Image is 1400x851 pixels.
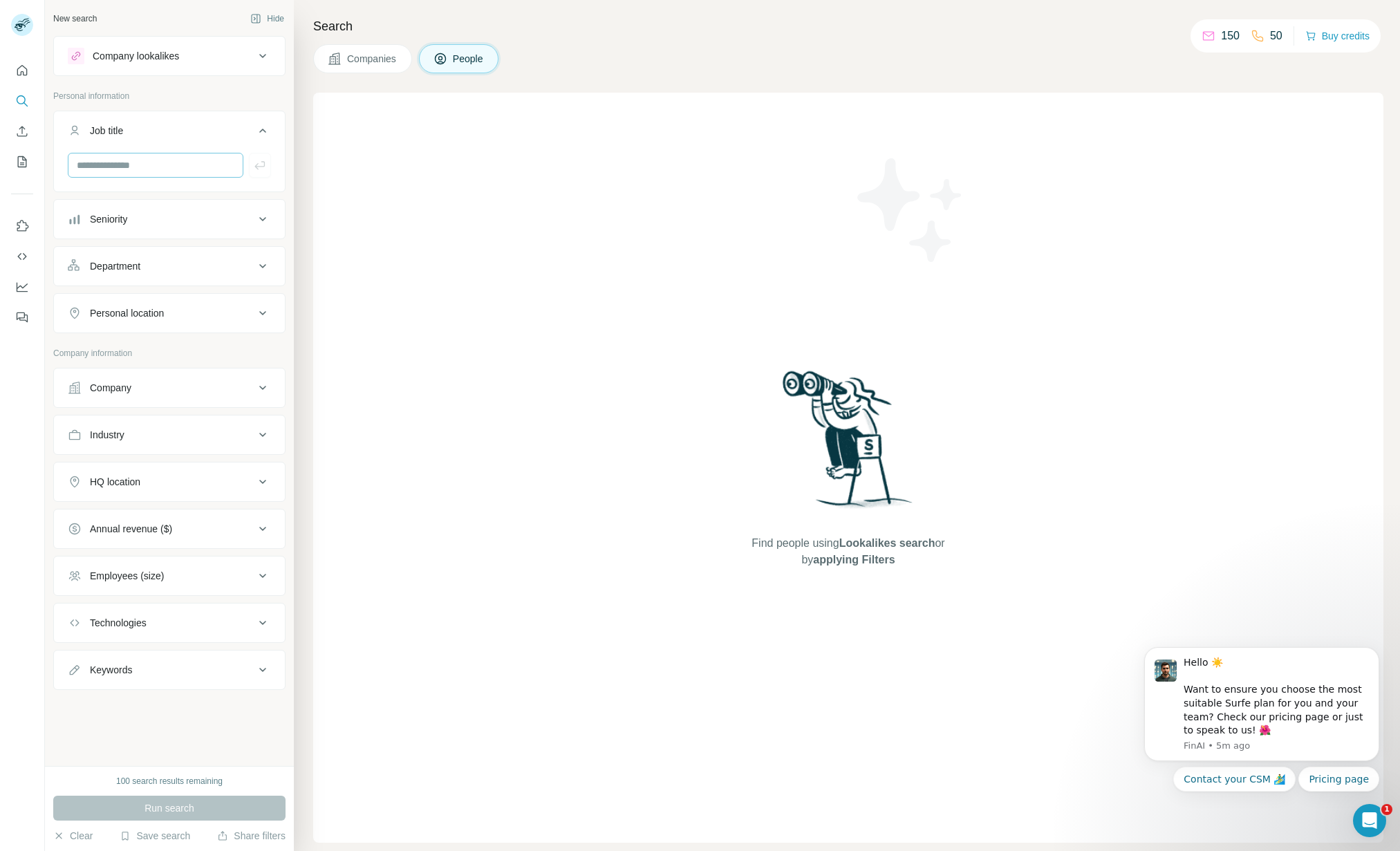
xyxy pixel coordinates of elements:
[848,148,973,272] img: Surfe Illustration - Stars
[116,775,223,787] div: 100 search results remaining
[453,52,485,66] span: People
[1123,601,1400,814] iframe: Intercom notifications message
[11,88,33,113] button: Search
[90,663,132,677] div: Keywords
[90,616,147,630] div: Technologies
[11,58,33,83] button: Quick start
[1381,804,1392,815] span: 1
[90,475,140,489] div: HQ location
[54,559,285,592] button: Employees (size)
[90,381,131,395] div: Company
[54,512,285,545] button: Annual revenue ($)
[11,119,33,144] button: Enrich CSV
[1305,26,1370,46] button: Buy credits
[347,52,398,66] span: Companies
[54,39,285,73] button: Company lookalikes
[738,535,959,568] span: Find people using or by
[90,124,123,138] div: Job title
[54,250,285,283] button: Department
[217,829,286,843] button: Share filters
[241,8,294,29] button: Hide
[313,17,1383,36] h4: Search
[90,569,164,583] div: Employees (size)
[839,537,935,549] span: Lookalikes search
[11,274,33,299] button: Dashboard
[90,428,124,442] div: Industry
[90,212,127,226] div: Seniority
[54,465,285,498] button: HQ location
[54,114,285,153] button: Job title
[120,829,190,843] button: Save search
[1270,28,1282,44] p: 50
[90,522,172,536] div: Annual revenue ($)
[53,347,286,359] p: Company information
[1353,804,1386,837] iframe: Intercom live chat
[54,371,285,404] button: Company
[11,244,33,269] button: Use Surfe API
[90,259,140,273] div: Department
[11,305,33,330] button: Feedback
[776,367,920,521] img: Surfe Illustration - Woman searching with binoculars
[54,606,285,639] button: Technologies
[813,554,895,565] span: applying Filters
[11,214,33,239] button: Use Surfe on LinkedIn
[11,149,33,174] button: My lists
[1221,28,1240,44] p: 150
[54,653,285,686] button: Keywords
[90,306,164,320] div: Personal location
[53,90,286,102] p: Personal information
[54,297,285,330] button: Personal location
[93,49,179,63] div: Company lookalikes
[53,829,93,843] button: Clear
[53,12,97,25] div: New search
[54,418,285,451] button: Industry
[54,203,285,236] button: Seniority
